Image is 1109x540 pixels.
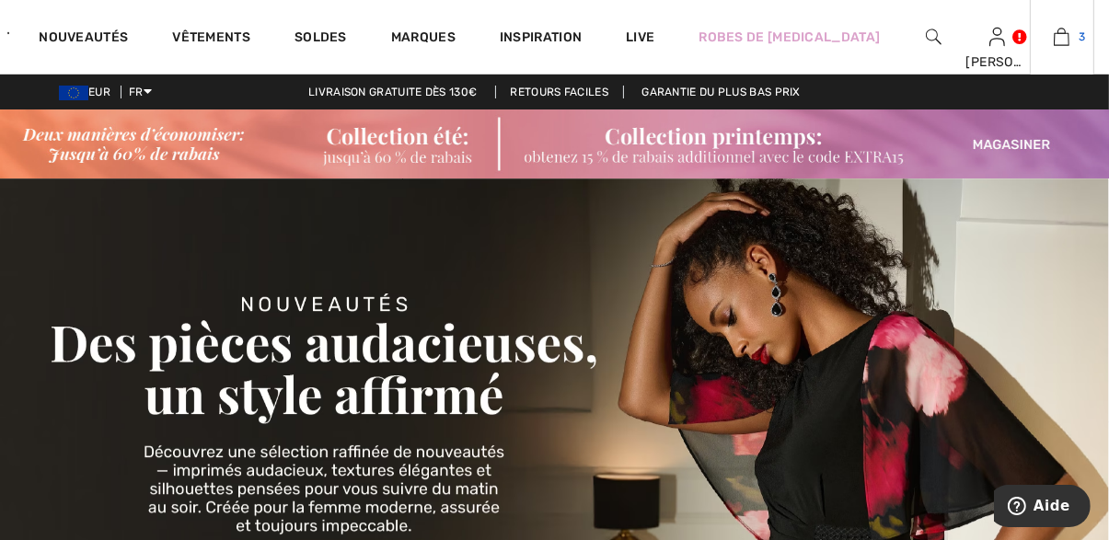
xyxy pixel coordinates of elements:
img: Mon panier [1054,26,1069,48]
img: recherche [926,26,941,48]
img: Mes infos [989,26,1005,48]
span: FR [129,86,152,98]
a: Marques [391,29,456,49]
a: Vêtements [172,29,250,49]
span: 3 [1079,29,1085,45]
span: EUR [59,86,118,98]
a: Robes de [MEDICAL_DATA] [699,28,880,47]
a: Garantie du plus bas prix [627,86,815,98]
a: Soldes [295,29,347,49]
span: Inspiration [500,29,582,49]
iframe: Ouvre un widget dans lequel vous pouvez trouver plus d’informations [994,485,1091,531]
img: Euro [59,86,88,100]
div: [PERSON_NAME] [966,52,1029,72]
a: Livraison gratuite dès 130€ [294,86,491,98]
a: 3 [1031,26,1093,48]
a: Se connecter [989,28,1005,45]
a: Nouveautés [39,29,128,49]
a: Live [626,28,654,47]
img: 1ère Avenue [7,15,9,52]
a: Retours faciles [495,86,625,98]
